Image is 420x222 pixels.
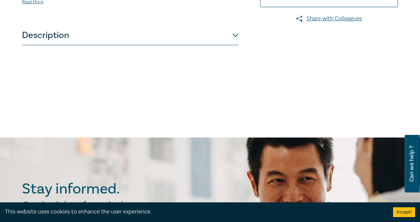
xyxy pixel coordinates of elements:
div: This website uses cookies to enhance the user experience. [5,208,383,216]
span: Can we help ? [409,139,415,189]
button: Accept cookies [393,207,415,217]
button: Description [22,26,239,45]
h2: Stay informed. [22,180,177,197]
a: Share with Colleagues [260,14,398,23]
